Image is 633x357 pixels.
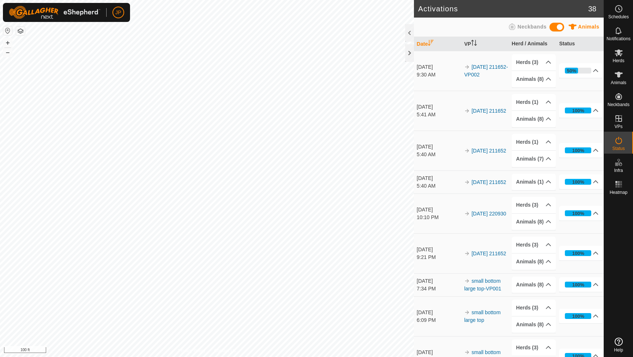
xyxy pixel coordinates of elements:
[428,41,434,47] p-sorticon: Activate to sort
[572,313,584,320] div: 100%
[3,38,12,47] button: +
[3,48,12,57] button: –
[417,71,461,79] div: 9:30 AM
[471,251,506,256] a: [DATE] 211652
[417,316,461,324] div: 6:09 PM
[178,347,206,354] a: Privacy Policy
[572,250,584,257] div: 100%
[464,278,470,284] img: arrow
[588,3,596,14] span: 38
[565,282,591,288] div: 100%
[464,148,470,154] img: arrow
[614,168,623,173] span: Infra
[559,143,603,158] p-accordion-header: 100%
[417,143,461,151] div: [DATE]
[471,148,506,154] a: [DATE] 211652
[518,24,547,30] span: Neckbands
[3,26,12,35] button: Reset Map
[578,24,599,30] span: Animals
[464,64,508,78] a: [DATE] 211652-VP002
[565,68,591,74] div: 50%
[512,54,556,71] p-accordion-header: Herds (3)
[464,64,470,70] img: arrow
[512,237,556,253] p-accordion-header: Herds (3)
[614,348,623,352] span: Help
[567,67,577,74] div: 50%
[471,108,506,114] a: [DATE] 211652
[464,349,470,355] img: arrow
[512,197,556,213] p-accordion-header: Herds (3)
[565,147,591,153] div: 100%
[417,349,461,356] div: [DATE]
[512,214,556,230] p-accordion-header: Animals (8)
[565,210,591,216] div: 100%
[612,59,624,63] span: Herds
[612,146,625,151] span: Status
[607,102,629,107] span: Neckbands
[559,63,603,78] p-accordion-header: 50%
[512,111,556,127] p-accordion-header: Animals (8)
[464,309,470,315] img: arrow
[464,108,470,114] img: arrow
[512,174,556,190] p-accordion-header: Animals (1)
[417,214,461,221] div: 10:10 PM
[559,174,603,189] p-accordion-header: 100%
[417,253,461,261] div: 9:21 PM
[559,277,603,292] p-accordion-header: 100%
[417,277,461,285] div: [DATE]
[464,309,500,323] a: small bottom large top
[512,134,556,150] p-accordion-header: Herds (1)
[417,206,461,214] div: [DATE]
[559,246,603,260] p-accordion-header: 100%
[417,182,461,190] div: 5:40 AM
[464,278,501,292] a: small bottom large top-VP001
[565,250,591,256] div: 100%
[16,27,25,35] button: Map Layers
[417,151,461,158] div: 5:40 AM
[572,107,584,114] div: 100%
[512,253,556,270] p-accordion-header: Animals (8)
[559,103,603,118] p-accordion-header: 100%
[471,211,506,217] a: [DATE] 220930
[417,246,461,253] div: [DATE]
[512,277,556,293] p-accordion-header: Animals (8)
[512,71,556,87] p-accordion-header: Animals (8)
[464,179,470,185] img: arrow
[512,339,556,356] p-accordion-header: Herds (3)
[512,300,556,316] p-accordion-header: Herds (3)
[572,178,584,185] div: 100%
[559,309,603,323] p-accordion-header: 100%
[509,37,556,51] th: Herd / Animals
[115,9,121,16] span: JP
[572,210,584,217] div: 100%
[417,63,461,71] div: [DATE]
[512,151,556,167] p-accordion-header: Animals (7)
[418,4,588,13] h2: Activations
[572,147,584,154] div: 100%
[512,316,556,333] p-accordion-header: Animals (8)
[614,124,622,129] span: VPs
[461,37,509,51] th: VP
[417,309,461,316] div: [DATE]
[464,251,470,256] img: arrow
[214,347,236,354] a: Contact Us
[604,335,633,355] a: Help
[512,94,556,110] p-accordion-header: Herds (1)
[565,108,591,113] div: 100%
[559,206,603,221] p-accordion-header: 100%
[610,190,628,195] span: Heatmap
[556,37,604,51] th: Status
[572,281,584,288] div: 100%
[565,179,591,185] div: 100%
[471,179,506,185] a: [DATE] 211652
[565,313,591,319] div: 100%
[417,103,461,111] div: [DATE]
[417,285,461,293] div: 7:34 PM
[471,41,477,47] p-sorticon: Activate to sort
[607,37,630,41] span: Notifications
[464,211,470,217] img: arrow
[608,15,629,19] span: Schedules
[9,6,100,19] img: Gallagher Logo
[611,80,626,85] span: Animals
[417,174,461,182] div: [DATE]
